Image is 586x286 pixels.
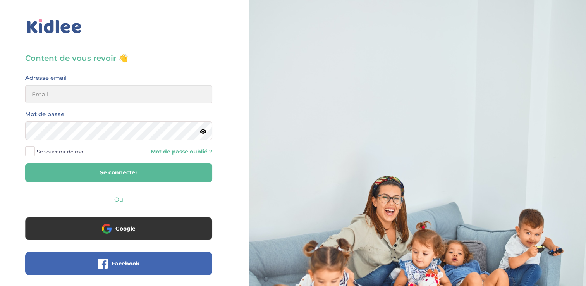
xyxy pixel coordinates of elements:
button: Google [25,217,212,240]
a: Facebook [25,265,212,272]
button: Se connecter [25,163,212,182]
span: Ou [114,196,123,203]
img: facebook.png [98,259,108,269]
img: google.png [102,224,112,233]
h3: Content de vous revoir 👋 [25,53,212,64]
span: Facebook [112,260,139,267]
a: Google [25,230,212,238]
label: Adresse email [25,73,67,83]
button: Facebook [25,252,212,275]
span: Se souvenir de moi [37,146,85,157]
label: Mot de passe [25,109,64,119]
span: Google [115,225,136,233]
input: Email [25,85,212,103]
img: logo_kidlee_bleu [25,17,83,35]
a: Mot de passe oublié ? [124,148,212,155]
